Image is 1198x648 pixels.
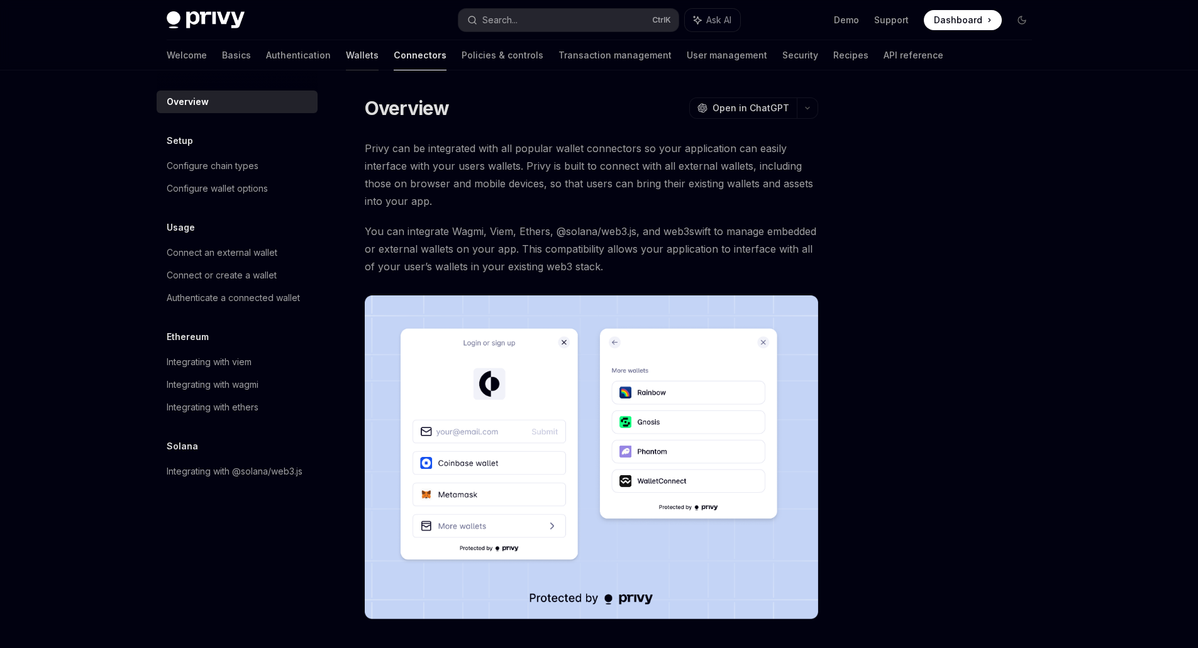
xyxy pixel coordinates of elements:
span: Open in ChatGPT [713,102,789,114]
h5: Setup [167,133,193,148]
a: Authentication [266,40,331,70]
div: Integrating with ethers [167,400,258,415]
a: Overview [157,91,318,113]
a: Welcome [167,40,207,70]
h5: Ethereum [167,329,209,344]
a: Demo [834,14,859,26]
img: Connectors3 [365,295,818,619]
a: User management [687,40,767,70]
button: Ask AI [685,9,740,31]
a: Authenticate a connected wallet [157,287,318,309]
div: Connect an external wallet [167,245,277,260]
h5: Usage [167,220,195,235]
span: Privy can be integrated with all popular wallet connectors so your application can easily interfa... [365,140,818,210]
a: Support [874,14,909,26]
a: Recipes [833,40,868,70]
div: Integrating with wagmi [167,377,258,392]
div: Configure chain types [167,158,258,173]
span: Ctrl K [652,15,671,25]
div: Overview [167,94,209,109]
button: Search...CtrlK [458,9,679,31]
span: Ask AI [706,14,731,26]
a: Security [782,40,818,70]
button: Toggle dark mode [1012,10,1032,30]
a: Connect or create a wallet [157,264,318,287]
span: Dashboard [934,14,982,26]
a: API reference [884,40,943,70]
a: Configure wallet options [157,177,318,200]
a: Policies & controls [462,40,543,70]
div: Integrating with viem [167,354,252,370]
a: Configure chain types [157,155,318,177]
a: Basics [222,40,251,70]
a: Integrating with ethers [157,396,318,419]
div: Connect or create a wallet [167,268,277,283]
a: Transaction management [558,40,672,70]
a: Integrating with viem [157,351,318,373]
h5: Solana [167,439,198,454]
a: Integrating with @solana/web3.js [157,460,318,483]
div: Integrating with @solana/web3.js [167,464,302,479]
div: Search... [482,13,518,28]
a: Integrating with wagmi [157,373,318,396]
img: dark logo [167,11,245,29]
a: Dashboard [924,10,1002,30]
span: You can integrate Wagmi, Viem, Ethers, @solana/web3.js, and web3swift to manage embedded or exter... [365,222,818,275]
div: Authenticate a connected wallet [167,290,300,305]
a: Connect an external wallet [157,241,318,264]
a: Connectors [394,40,446,70]
button: Open in ChatGPT [689,97,797,119]
a: Wallets [346,40,379,70]
h1: Overview [365,97,450,119]
div: Configure wallet options [167,181,268,196]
